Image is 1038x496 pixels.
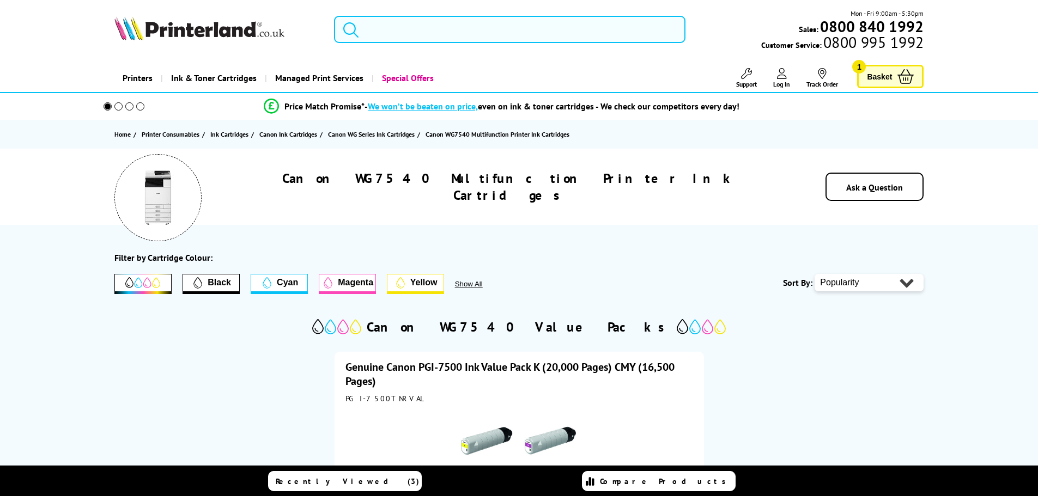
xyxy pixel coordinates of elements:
[142,128,202,140] a: Printer Consumables
[114,252,213,263] div: Filter by Cartridge Colour:
[761,37,924,50] span: Customer Service:
[171,64,257,92] span: Ink & Toner Cartridges
[131,170,185,225] img: Canon WG7540 Multifunction Printer Ink Cartridges
[276,476,420,486] span: Recently Viewed (3)
[818,21,924,32] a: 0800 840 1992
[736,80,757,88] span: Support
[284,101,365,112] span: Price Match Promise*
[338,278,373,287] span: Magenta
[345,360,675,388] a: Genuine Canon PGI-7500 Ink Value Pack K (20,000 Pages) CMY (16,500 Pages)
[582,471,736,491] a: Compare Products
[372,64,442,92] a: Special Offers
[846,182,903,193] a: Ask a Question
[806,68,838,88] a: Track Order
[387,274,444,294] button: Yellow
[857,65,924,88] a: Basket 1
[426,130,569,138] span: Canon WG7540 Multifunction Printer Ink Cartridges
[773,80,790,88] span: Log In
[365,101,739,112] div: - even on ink & toner cartridges - We check our competitors every day!
[142,128,199,140] span: Printer Consumables
[820,16,924,36] b: 0800 840 1992
[783,277,812,288] span: Sort By:
[210,128,248,140] span: Ink Cartridges
[89,97,915,116] li: modal_Promise
[161,64,265,92] a: Ink & Toner Cartridges
[799,24,818,34] span: Sales:
[345,394,693,403] div: PGI-7500TNRVAL
[328,128,415,140] span: Canon WG Series Ink Cartridges
[600,476,732,486] span: Compare Products
[277,278,298,287] span: Cyan
[208,278,231,287] span: Black
[410,278,438,287] span: Yellow
[210,128,251,140] a: Ink Cartridges
[114,16,284,40] img: Printerland Logo
[455,280,512,288] button: Show All
[234,170,785,204] h1: Canon WG7540 Multifunction Printer Ink Cartridges
[265,64,372,92] a: Managed Print Services
[259,128,320,140] a: Canon Ink Cartridges
[114,64,161,92] a: Printers
[259,128,317,140] span: Canon Ink Cartridges
[851,8,924,19] span: Mon - Fri 9:00am - 5:30pm
[736,68,757,88] a: Support
[367,319,671,335] h2: Canon WG7540 Value Packs
[328,128,417,140] a: Canon WG Series Ink Cartridges
[319,274,376,294] button: Magenta
[867,69,892,84] span: Basket
[852,60,866,74] span: 1
[114,128,133,140] a: Home
[251,274,308,294] button: Cyan
[268,471,422,491] a: Recently Viewed (3)
[183,274,240,294] button: Filter by Black
[114,16,321,42] a: Printerland Logo
[773,68,790,88] a: Log In
[368,101,478,112] span: We won’t be beaten on price,
[822,37,924,47] span: 0800 995 1992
